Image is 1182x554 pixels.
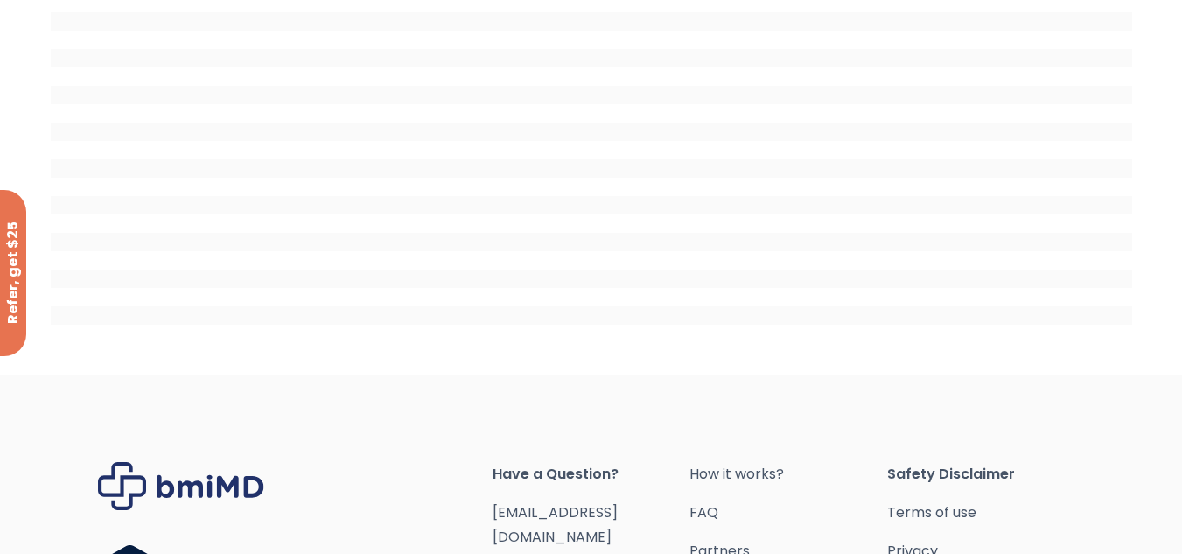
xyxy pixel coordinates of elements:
[493,502,618,547] a: [EMAIL_ADDRESS][DOMAIN_NAME]
[887,462,1084,487] span: Safety Disclaimer
[887,501,1084,525] a: Terms of use
[689,462,886,487] a: How it works?
[689,501,886,525] a: FAQ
